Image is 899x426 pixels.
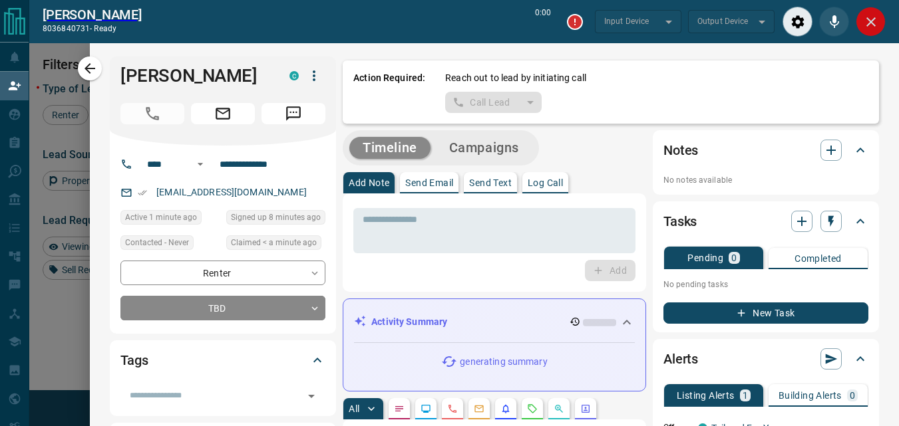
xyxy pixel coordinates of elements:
[120,344,325,376] div: Tags
[231,236,317,249] span: Claimed < a minute ago
[371,315,447,329] p: Activity Summary
[191,103,255,124] span: Email
[663,205,868,237] div: Tasks
[687,253,723,263] p: Pending
[535,7,551,37] p: 0:00
[554,403,564,414] svg: Opportunities
[677,391,735,400] p: Listing Alerts
[663,343,868,375] div: Alerts
[779,391,842,400] p: Building Alerts
[125,211,197,224] span: Active 1 minute ago
[349,178,389,187] p: Add Note
[43,7,142,23] h2: [PERSON_NAME]
[43,23,142,35] p: 8036840731 -
[302,387,321,405] button: Open
[445,71,586,85] p: Reach out to lead by initiating call
[795,254,842,263] p: Completed
[783,7,812,37] div: Audio Settings
[663,134,868,166] div: Notes
[120,210,220,229] div: Mon Aug 18 2025
[850,391,855,400] p: 0
[192,156,208,172] button: Open
[469,178,512,187] p: Send Text
[663,302,868,324] button: New Task
[125,236,189,249] span: Contacted - Never
[436,137,532,159] button: Campaigns
[231,211,321,224] span: Signed up 8 minutes ago
[663,274,868,294] p: No pending tasks
[120,103,184,124] span: Call
[445,92,542,113] div: split button
[353,71,425,113] p: Action Required:
[663,174,868,186] p: No notes available
[262,103,325,124] span: Message
[819,7,849,37] div: Mute
[226,235,325,254] div: Mon Aug 18 2025
[156,187,307,197] a: [EMAIL_ADDRESS][DOMAIN_NAME]
[405,178,453,187] p: Send Email
[731,253,737,263] p: 0
[226,210,325,229] div: Mon Aug 18 2025
[349,404,359,413] p: All
[120,65,270,86] h1: [PERSON_NAME]
[394,403,405,414] svg: Notes
[743,391,748,400] p: 1
[447,403,458,414] svg: Calls
[663,140,698,161] h2: Notes
[460,355,547,369] p: generating summary
[528,178,563,187] p: Log Call
[120,261,325,285] div: Renter
[349,137,431,159] button: Timeline
[354,310,635,334] div: Activity Summary
[500,403,511,414] svg: Listing Alerts
[94,24,116,33] span: ready
[421,403,431,414] svg: Lead Browsing Activity
[527,403,538,414] svg: Requests
[474,403,484,414] svg: Emails
[289,71,299,80] div: condos.ca
[120,350,148,371] h2: Tags
[663,211,697,232] h2: Tasks
[663,348,698,370] h2: Alerts
[138,188,147,197] svg: Email Verified
[580,403,591,414] svg: Agent Actions
[120,296,325,320] div: TBD
[856,7,886,37] div: Close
